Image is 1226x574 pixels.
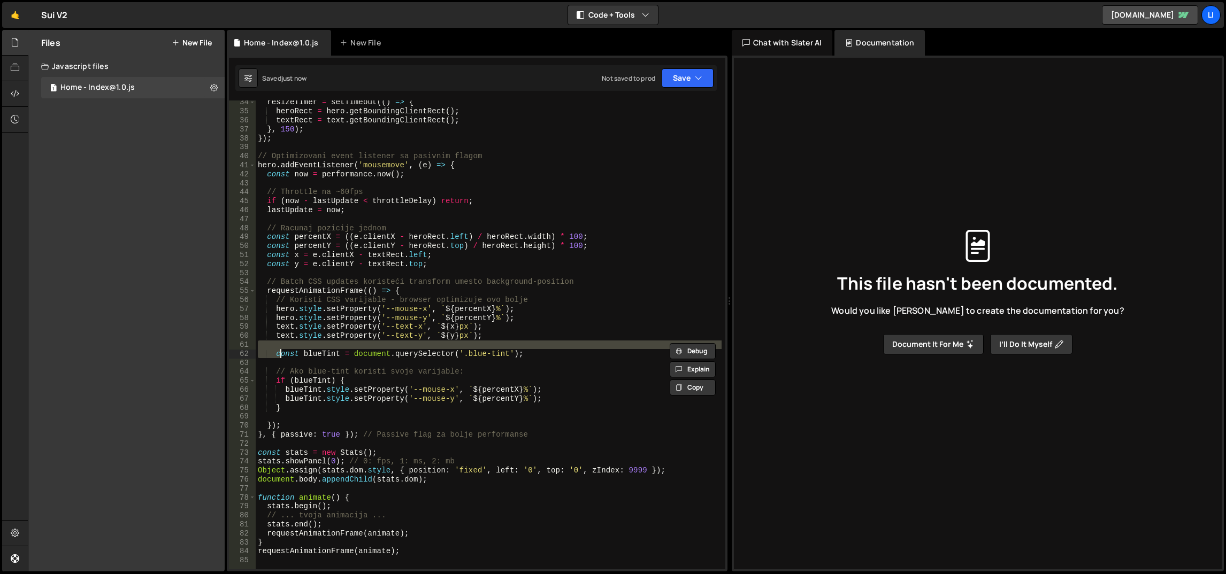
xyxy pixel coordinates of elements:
button: Copy [670,379,716,395]
div: 43 [229,179,256,188]
div: 66 [229,385,256,394]
div: 57 [229,305,256,314]
div: 81 [229,520,256,529]
div: 72 [229,439,256,448]
div: 35 [229,107,256,116]
button: I’ll do it myself [990,334,1072,354]
div: 64 [229,367,256,376]
div: 69 [229,412,256,421]
span: 1 [50,84,57,93]
div: 67 [229,394,256,404]
div: 63 [229,359,256,368]
div: 37 [229,125,256,134]
button: Code + Tools [568,5,658,25]
div: 17378/48381.js [41,77,225,98]
div: Home - Index@1.0.js [60,83,135,92]
div: just now [281,74,306,83]
div: 52 [229,260,256,269]
span: Would you like [PERSON_NAME] to create the documentation for you? [831,305,1124,316]
span: This file hasn't been documented. [837,275,1118,292]
a: Li [1201,5,1221,25]
div: 51 [229,251,256,260]
div: 42 [229,170,256,179]
div: 44 [229,188,256,197]
div: 68 [229,404,256,413]
div: 53 [229,269,256,278]
div: 50 [229,242,256,251]
div: 60 [229,331,256,340]
div: Chat with Slater AI [732,30,832,56]
div: 45 [229,197,256,206]
div: 83 [229,538,256,547]
div: 38 [229,134,256,143]
div: 54 [229,277,256,286]
div: 85 [229,556,256,565]
div: 34 [229,98,256,107]
div: Documentation [834,30,925,56]
div: 48 [229,224,256,233]
div: 59 [229,322,256,331]
h2: Files [41,37,60,49]
div: 58 [229,314,256,323]
div: 41 [229,161,256,170]
button: New File [172,38,212,47]
div: 46 [229,206,256,215]
div: New File [340,37,385,48]
button: Explain [670,361,716,377]
div: 71 [229,430,256,439]
a: 🤙 [2,2,28,28]
div: 47 [229,215,256,224]
div: 80 [229,511,256,520]
a: [DOMAIN_NAME] [1102,5,1198,25]
div: 55 [229,286,256,296]
div: 39 [229,143,256,152]
button: Document it for me [883,334,984,354]
div: 76 [229,475,256,484]
div: 78 [229,493,256,502]
div: 49 [229,232,256,242]
button: Save [662,68,714,88]
div: 77 [229,484,256,493]
div: Not saved to prod [602,74,655,83]
div: 70 [229,421,256,430]
div: 56 [229,296,256,305]
div: 79 [229,502,256,511]
div: 73 [229,448,256,457]
div: Saved [262,74,306,83]
div: 74 [229,457,256,466]
div: Javascript files [28,56,225,77]
button: Debug [670,343,716,359]
div: 65 [229,376,256,385]
div: 84 [229,547,256,556]
div: 62 [229,350,256,359]
div: 36 [229,116,256,125]
div: 61 [229,340,256,350]
div: 75 [229,466,256,475]
div: Home - Index@1.0.js [244,37,318,48]
div: 40 [229,152,256,161]
div: 82 [229,529,256,538]
div: Sui V2 [41,9,67,21]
